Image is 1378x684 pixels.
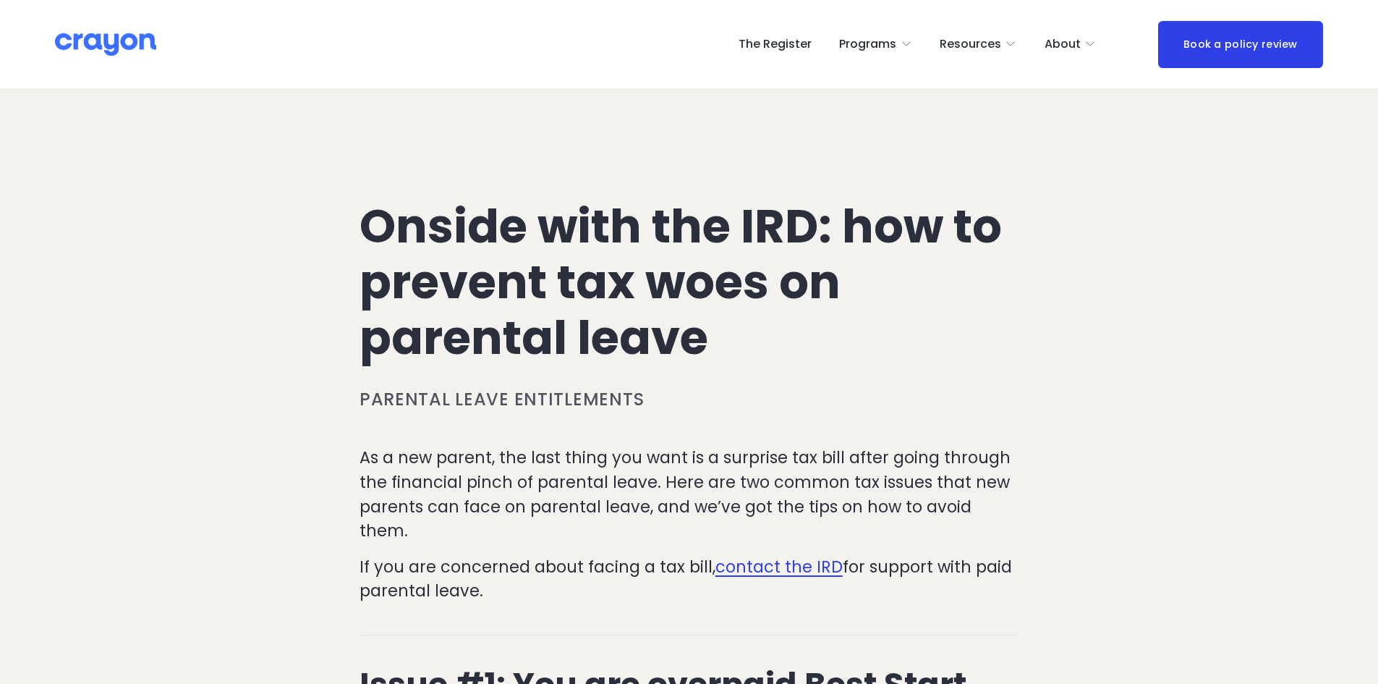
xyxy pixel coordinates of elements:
a: folder dropdown [839,33,912,56]
span: Resources [940,34,1001,55]
span: About [1045,34,1081,55]
img: Crayon [55,32,156,57]
a: The Register [739,33,812,56]
a: Book a policy review [1158,21,1323,68]
h1: Onside with the IRD: how to prevent tax woes on parental leave [360,199,1018,366]
a: Parental leave entitlements [360,387,644,411]
p: If you are concerned about facing a tax bill, for support with paid parental leave. [360,555,1018,604]
a: folder dropdown [1045,33,1097,56]
a: folder dropdown [940,33,1017,56]
a: contact the IRD [715,555,843,578]
span: Programs [839,34,896,55]
p: As a new parent, the last thing you want is a surprise tax bill after going through the financial... [360,446,1018,543]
